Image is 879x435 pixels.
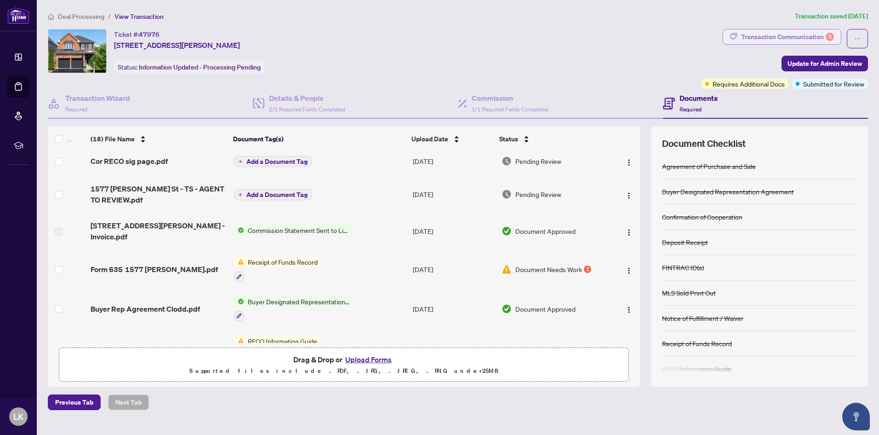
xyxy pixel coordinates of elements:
img: Document Status [502,264,512,274]
span: 1/1 Required Fields Completed [472,106,548,113]
button: Add a Document Tag [234,189,312,201]
span: ellipsis [854,35,861,42]
th: Status [496,126,606,152]
button: Logo [622,154,636,168]
h4: Transaction Wizard [65,93,130,104]
span: LK [13,410,23,423]
button: Status IconCommission Statement Sent to Listing Brokerage [234,225,353,235]
span: View Transaction [114,12,164,21]
td: [DATE] [409,249,498,289]
span: Document Checklist [662,137,746,150]
div: Confirmation of Cooperation [662,212,742,222]
span: Update for Admin Review [788,56,862,71]
span: Add a Document Tag [246,158,308,165]
button: Status IconBuyer Designated Representation Agreement [234,296,353,321]
span: RECO Information Guide [244,336,321,346]
div: Receipt of Funds Record [662,338,732,348]
td: [DATE] [409,176,498,213]
span: Form 635 1577 [PERSON_NAME].pdf [91,264,218,275]
span: [STREET_ADDRESS][PERSON_NAME] - Invoice.pdf [91,220,227,242]
div: Agreement of Purchase and Sale [662,161,756,171]
img: Logo [625,229,633,236]
div: Notice of Fulfillment / Waiver [662,313,743,323]
th: Document Tag(s) [229,126,408,152]
th: Upload Date [408,126,496,152]
li: / [108,11,111,22]
img: Document Status [502,189,512,199]
img: Status Icon [234,336,244,346]
img: IMG-E12287138_1.jpg [48,29,106,73]
span: Buyer Rep Agreement Clodd.pdf [91,303,200,314]
span: [STREET_ADDRESS][PERSON_NAME] [114,40,240,51]
img: Status Icon [234,225,244,235]
span: Document Approved [515,226,576,236]
span: Upload Date [411,134,448,144]
button: Previous Tab [48,394,101,410]
button: Add a Document Tag [234,156,312,167]
img: Status Icon [234,257,244,267]
h4: Commission [472,93,548,104]
span: Required [679,106,702,113]
button: Add a Document Tag [234,189,312,200]
button: Add a Document Tag [234,156,312,168]
span: Document Approved [515,304,576,314]
button: Open asap [842,403,870,430]
span: RECO Clodd.pdf [91,342,146,354]
div: 2 [584,266,591,273]
td: [DATE] [409,329,498,368]
p: Supported files include .PDF, .JPG, .JPEG, .PNG under 25 MB [65,365,623,377]
button: Transaction Communication6 [723,29,841,45]
img: Logo [625,306,633,313]
th: (18) File Name [87,126,229,152]
button: Logo [622,224,636,238]
article: Transaction saved [DATE] [795,11,868,22]
span: Drag & Drop or [293,354,394,365]
span: home [48,13,54,20]
div: Transaction Communication [741,29,834,44]
img: Document Status [502,156,512,166]
button: Update for Admin Review [782,56,868,71]
button: Logo [622,187,636,202]
span: plus [238,159,243,164]
div: Ticket #: [114,29,160,40]
div: Deposit Receipt [662,237,708,247]
img: logo [7,7,29,24]
span: Required [65,106,87,113]
div: MLS Sold Print Out [662,288,716,298]
img: Logo [625,267,633,274]
span: Receipt of Funds Record [244,257,321,267]
button: Upload Forms [342,354,394,365]
span: Submitted for Review [803,79,864,89]
div: 6 [826,33,834,41]
span: Previous Tab [55,395,93,410]
img: Document Status [502,304,512,314]
td: [DATE] [409,146,498,176]
span: Add a Document Tag [246,191,308,198]
span: Status [499,134,518,144]
button: Logo [622,302,636,316]
span: Drag & Drop orUpload FormsSupported files include .PDF, .JPG, .JPEG, .PNG under25MB [59,348,628,382]
span: 47976 [139,30,160,39]
div: Status: [114,61,264,73]
div: FINTRAC ID(s) [662,262,704,273]
span: Requires Additional Docs [713,79,785,89]
img: Logo [625,159,633,166]
button: Status IconReceipt of Funds Record [234,257,321,282]
td: [DATE] [409,289,498,329]
span: Information Updated - Processing Pending [139,63,261,71]
img: Document Status [502,226,512,236]
h4: Documents [679,93,718,104]
button: Next Tab [108,394,149,410]
span: Deal Processing [58,12,104,21]
div: Buyer Designated Representation Agreement [662,186,794,197]
td: [DATE] [409,213,498,249]
span: (18) File Name [91,134,135,144]
h4: Details & People [269,93,345,104]
span: Cor RECO sig page.pdf [91,156,168,167]
span: 1577 [PERSON_NAME] St - TS - AGENT TO REVIEW.pdf [91,183,227,205]
span: Pending Review [515,156,561,166]
button: Status IconRECO Information Guide [234,336,321,361]
span: plus [238,192,243,197]
span: Commission Statement Sent to Listing Brokerage [244,225,353,235]
span: Pending Review [515,189,561,199]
